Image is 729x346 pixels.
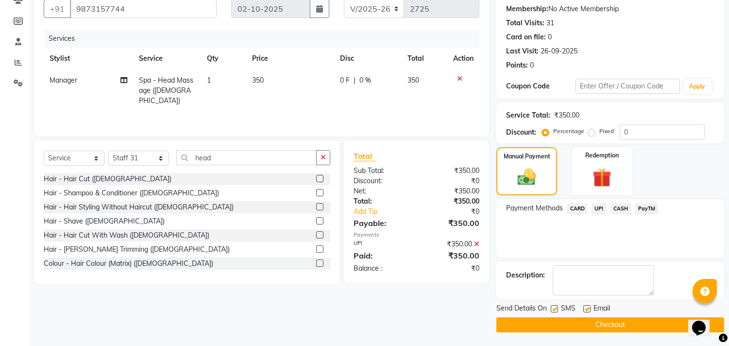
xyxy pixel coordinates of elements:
span: CARD [567,203,588,214]
div: ₹350.00 [417,217,487,229]
div: Description: [506,270,545,280]
div: ₹0 [417,263,487,274]
span: Manager [50,76,77,85]
th: Stylist [44,48,133,69]
img: _cash.svg [512,167,541,188]
div: ₹350.00 [417,250,487,261]
div: Hair - Hair Cut ([DEMOGRAPHIC_DATA]) [44,174,171,184]
iframe: chat widget [688,307,719,336]
div: ₹0 [428,207,487,217]
div: ₹350.00 [417,239,487,249]
a: Add Tip [346,207,428,217]
div: Card on file: [506,32,546,42]
div: Hair - Shampoo & Conditioner ([DEMOGRAPHIC_DATA]) [44,188,219,198]
div: UPI [346,239,417,249]
div: Net: [346,186,417,196]
div: Hair - [PERSON_NAME] Trimming ([DEMOGRAPHIC_DATA]) [44,244,230,255]
div: 26-09-2025 [541,46,577,56]
span: Send Details On [496,303,547,315]
div: Discount: [506,127,536,138]
div: 0 [530,60,534,70]
div: Payable: [346,217,417,229]
div: Total Visits: [506,18,544,28]
div: ₹350.00 [554,110,579,121]
th: Disc [334,48,402,69]
div: No Active Membership [506,4,714,14]
span: Payment Methods [506,203,563,213]
input: Search or Scan [176,150,317,165]
span: PayTM [635,203,659,214]
div: Hair - Hair Cut With Wash ([DEMOGRAPHIC_DATA]) [44,230,209,241]
div: Payments [354,231,479,239]
div: Paid: [346,250,417,261]
div: Service Total: [506,110,550,121]
span: | [354,75,356,86]
span: Email [593,303,610,315]
div: ₹350.00 [417,196,487,207]
div: 0 [548,32,552,42]
img: _gift.svg [587,166,617,190]
div: Coupon Code [506,81,576,91]
div: Total: [346,196,417,207]
span: 0 % [359,75,371,86]
div: ₹0 [417,176,487,186]
th: Action [447,48,479,69]
div: Last Visit: [506,46,539,56]
th: Total [402,48,447,69]
span: Spa - Head Massage ([DEMOGRAPHIC_DATA]) [139,76,193,105]
th: Service [133,48,201,69]
div: Services [45,30,487,48]
div: Hair - Hair Styling Without Haircut ([DEMOGRAPHIC_DATA]) [44,202,234,212]
div: Points: [506,60,528,70]
span: SMS [561,303,576,315]
span: UPI [592,203,607,214]
label: Manual Payment [504,152,550,161]
div: Colour - Hair Colour (Matrix) ([DEMOGRAPHIC_DATA]) [44,259,213,269]
span: CASH [610,203,631,214]
div: Sub Total: [346,166,417,176]
div: ₹350.00 [417,166,487,176]
label: Fixed [599,127,614,136]
span: 350 [252,76,264,85]
span: 0 F [340,75,350,86]
label: Redemption [585,151,619,160]
div: Balance : [346,263,417,274]
div: Membership: [506,4,548,14]
th: Price [246,48,334,69]
span: Total [354,151,376,161]
div: ₹350.00 [417,186,487,196]
button: Checkout [496,317,724,332]
th: Qty [201,48,246,69]
input: Enter Offer / Coupon Code [576,79,679,94]
label: Percentage [553,127,584,136]
div: 31 [546,18,554,28]
span: 350 [407,76,419,85]
div: Discount: [346,176,417,186]
div: Hair - Shave ([DEMOGRAPHIC_DATA]) [44,216,165,226]
button: Apply [684,79,712,94]
span: 1 [207,76,211,85]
